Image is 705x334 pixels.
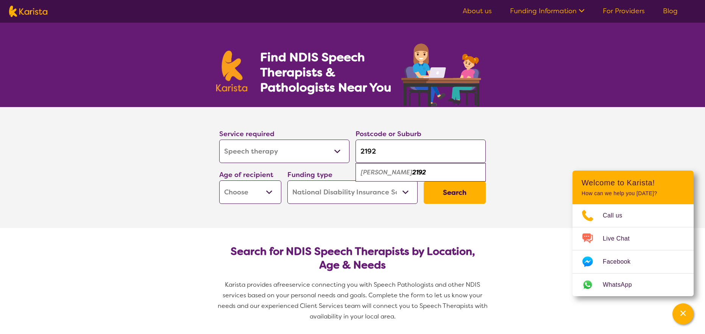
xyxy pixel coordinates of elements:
[356,140,486,163] input: Type
[395,41,489,107] img: speech-therapy
[218,281,489,320] span: service connecting you with Speech Pathologists and other NDIS services based on your personal ne...
[603,233,639,244] span: Live Chat
[572,273,694,296] a: Web link opens in a new tab.
[219,129,275,138] label: Service required
[603,210,632,221] span: Call us
[582,178,685,187] h2: Welcome to Karista!
[603,279,641,291] span: WhatsApp
[572,171,694,296] div: Channel Menu
[219,170,273,179] label: Age of recipient
[216,51,247,92] img: Karista logo
[463,6,492,16] a: About us
[361,168,412,176] em: [PERSON_NAME]
[582,190,685,197] p: How can we help you [DATE]?
[412,168,426,176] em: 2192
[510,6,585,16] a: Funding Information
[260,50,400,95] h1: Find NDIS Speech Therapists & Pathologists Near You
[424,181,486,204] button: Search
[663,6,678,16] a: Blog
[603,6,645,16] a: For Providers
[356,129,421,138] label: Postcode or Suburb
[225,245,480,272] h2: Search for NDIS Speech Therapists by Location, Age & Needs
[672,303,694,325] button: Channel Menu
[287,170,332,179] label: Funding type
[277,281,289,289] span: free
[572,204,694,296] ul: Choose channel
[9,6,47,17] img: Karista logo
[603,256,639,267] span: Facebook
[225,281,277,289] span: Karista provides a
[359,165,482,180] div: Belmore 2192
